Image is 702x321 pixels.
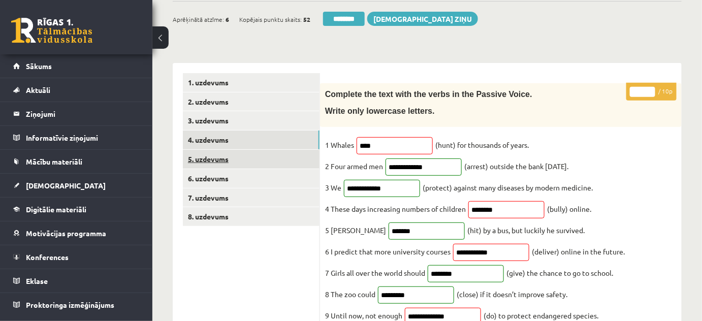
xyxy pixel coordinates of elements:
[325,244,451,259] p: 6 I predict that more university courses
[183,131,320,149] a: 4. uzdevums
[26,229,106,238] span: Motivācijas programma
[13,174,140,197] a: [DEMOGRAPHIC_DATA]
[26,61,52,71] span: Sākums
[183,150,320,169] a: 5. uzdevums
[13,269,140,293] a: Eklase
[13,198,140,221] a: Digitālie materiāli
[303,12,310,27] span: 52
[26,252,69,262] span: Konferences
[325,158,383,174] p: 2 Four armed men
[13,245,140,269] a: Konferences
[26,300,114,309] span: Proktoringa izmēģinājums
[173,12,224,27] span: Aprēķinātā atzīme:
[183,207,320,226] a: 8. uzdevums
[13,126,140,149] a: Informatīvie ziņojumi
[325,222,386,238] p: 5 [PERSON_NAME]
[325,90,532,99] span: Complete the text with the verbs in the Passive Voice.
[11,18,92,43] a: Rīgas 1. Tālmācības vidusskola
[13,54,140,78] a: Sākums
[13,102,140,125] a: Ziņojumi
[325,137,354,152] p: 1 Whales
[26,85,50,94] span: Aktuāli
[26,181,106,190] span: [DEMOGRAPHIC_DATA]
[183,188,320,207] a: 7. uzdevums
[183,169,320,188] a: 6. uzdevums
[325,201,466,216] p: 4 These days increasing numbers of children
[325,265,425,280] p: 7 Girls all over the world should
[183,73,320,92] a: 1. uzdevums
[183,111,320,130] a: 3. uzdevums
[13,78,140,102] a: Aktuāli
[325,107,435,115] span: Write only lowercase letters.
[183,92,320,111] a: 2. uzdevums
[26,205,86,214] span: Digitālie materiāli
[13,293,140,316] a: Proktoringa izmēģinājums
[325,180,341,195] p: 3 We
[13,221,140,245] a: Motivācijas programma
[367,12,478,26] a: [DEMOGRAPHIC_DATA] ziņu
[26,157,82,166] span: Mācību materiāli
[10,10,339,21] body: Editor, wiswyg-editor-47363758365720-1756912777-379
[239,12,302,27] span: Kopējais punktu skaits:
[626,83,677,101] p: / 10p
[226,12,229,27] span: 6
[26,276,48,285] span: Eklase
[26,126,140,149] legend: Informatīvie ziņojumi
[26,102,140,125] legend: Ziņojumi
[325,286,375,302] p: 8 The zoo could
[13,150,140,173] a: Mācību materiāli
